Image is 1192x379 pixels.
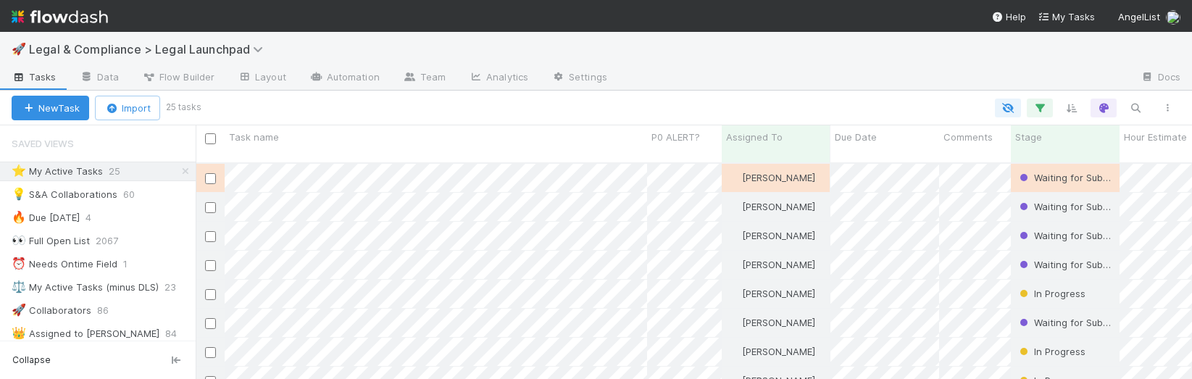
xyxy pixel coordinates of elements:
[742,317,815,328] span: [PERSON_NAME]
[95,96,160,120] button: Import
[943,130,993,144] span: Comments
[1038,11,1095,22] span: My Tasks
[1017,259,1130,270] span: Waiting for Submitter
[109,162,135,180] span: 25
[1017,230,1130,241] span: Waiting for Submitter
[86,209,106,227] span: 4
[1038,9,1095,24] a: My Tasks
[728,228,815,243] div: [PERSON_NAME]
[991,9,1026,24] div: Help
[726,130,783,144] span: Assigned To
[728,317,740,328] img: avatar_b5be9b1b-4537-4870-b8e7-50cc2287641b.png
[205,289,216,300] input: Toggle Row Selected
[1017,288,1085,299] span: In Progress
[68,67,130,90] a: Data
[1017,170,1112,185] div: Waiting for Submitter
[1017,344,1085,359] div: In Progress
[12,209,80,227] div: Due [DATE]
[12,234,26,246] span: 👀
[12,70,57,84] span: Tasks
[1017,172,1130,183] span: Waiting for Submitter
[835,130,877,144] span: Due Date
[205,260,216,271] input: Toggle Row Selected
[226,67,298,90] a: Layout
[96,232,133,250] span: 2067
[12,232,90,250] div: Full Open List
[12,186,117,204] div: S&A Collaborations
[728,201,740,212] img: avatar_b5be9b1b-4537-4870-b8e7-50cc2287641b.png
[205,231,216,242] input: Toggle Row Selected
[97,301,123,320] span: 86
[742,346,815,357] span: [PERSON_NAME]
[12,278,159,296] div: My Active Tasks (minus DLS)
[12,211,26,223] span: 🔥
[1017,317,1130,328] span: Waiting for Submitter
[1015,130,1042,144] span: Stage
[298,67,391,90] a: Automation
[29,42,270,57] span: Legal & Compliance > Legal Launchpad
[205,318,216,329] input: Toggle Row Selected
[728,259,740,270] img: avatar_b5be9b1b-4537-4870-b8e7-50cc2287641b.png
[12,129,74,158] span: Saved Views
[123,186,149,204] span: 60
[164,278,191,296] span: 23
[1017,257,1112,272] div: Waiting for Submitter
[205,202,216,213] input: Toggle Row Selected
[457,67,540,90] a: Analytics
[1017,199,1112,214] div: Waiting for Submitter
[1166,10,1180,25] img: avatar_b5be9b1b-4537-4870-b8e7-50cc2287641b.png
[1124,130,1187,144] span: Hour Estimate
[12,4,108,29] img: logo-inverted-e16ddd16eac7371096b0.svg
[728,286,815,301] div: [PERSON_NAME]
[728,172,740,183] img: avatar_b5be9b1b-4537-4870-b8e7-50cc2287641b.png
[205,173,216,184] input: Toggle Row Selected
[1129,67,1192,90] a: Docs
[12,325,159,343] div: Assigned to [PERSON_NAME]
[12,327,26,339] span: 👑
[728,199,815,214] div: [PERSON_NAME]
[12,43,26,55] span: 🚀
[165,325,191,343] span: 84
[742,288,815,299] span: [PERSON_NAME]
[728,257,815,272] div: [PERSON_NAME]
[1118,11,1160,22] span: AngelList
[205,133,216,144] input: Toggle All Rows Selected
[142,70,214,84] span: Flow Builder
[1017,315,1112,330] div: Waiting for Submitter
[728,344,815,359] div: [PERSON_NAME]
[12,257,26,270] span: ⏰
[1017,346,1085,357] span: In Progress
[123,255,142,273] span: 1
[540,67,619,90] a: Settings
[12,188,26,200] span: 💡
[12,280,26,293] span: ⚖️
[1017,201,1130,212] span: Waiting for Submitter
[728,315,815,330] div: [PERSON_NAME]
[12,304,26,316] span: 🚀
[651,130,700,144] span: P0 ALERT?
[728,288,740,299] img: avatar_b5be9b1b-4537-4870-b8e7-50cc2287641b.png
[130,67,226,90] a: Flow Builder
[12,96,89,120] button: NewTask
[229,130,279,144] span: Task name
[742,172,815,183] span: [PERSON_NAME]
[391,67,457,90] a: Team
[728,230,740,241] img: avatar_b5be9b1b-4537-4870-b8e7-50cc2287641b.png
[728,346,740,357] img: avatar_b5be9b1b-4537-4870-b8e7-50cc2287641b.png
[1017,286,1085,301] div: In Progress
[12,164,26,177] span: ⭐
[728,170,815,185] div: [PERSON_NAME]
[12,301,91,320] div: Collaborators
[12,162,103,180] div: My Active Tasks
[12,255,117,273] div: Needs Ontime Field
[1017,228,1112,243] div: Waiting for Submitter
[742,259,815,270] span: [PERSON_NAME]
[12,354,51,367] span: Collapse
[205,347,216,358] input: Toggle Row Selected
[166,101,201,114] small: 25 tasks
[742,230,815,241] span: [PERSON_NAME]
[742,201,815,212] span: [PERSON_NAME]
